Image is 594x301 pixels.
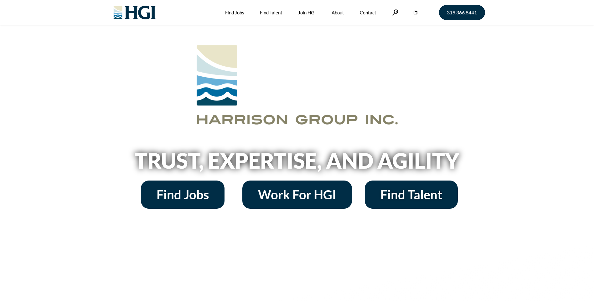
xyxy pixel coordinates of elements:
[380,188,442,201] span: Find Talent
[392,9,398,15] a: Search
[447,10,477,15] span: 319.366.8441
[258,188,336,201] span: Work For HGI
[439,5,485,20] a: 319.366.8441
[119,150,476,171] h2: Trust, Expertise, and Agility
[365,181,458,209] a: Find Talent
[242,181,352,209] a: Work For HGI
[157,188,209,201] span: Find Jobs
[141,181,225,209] a: Find Jobs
